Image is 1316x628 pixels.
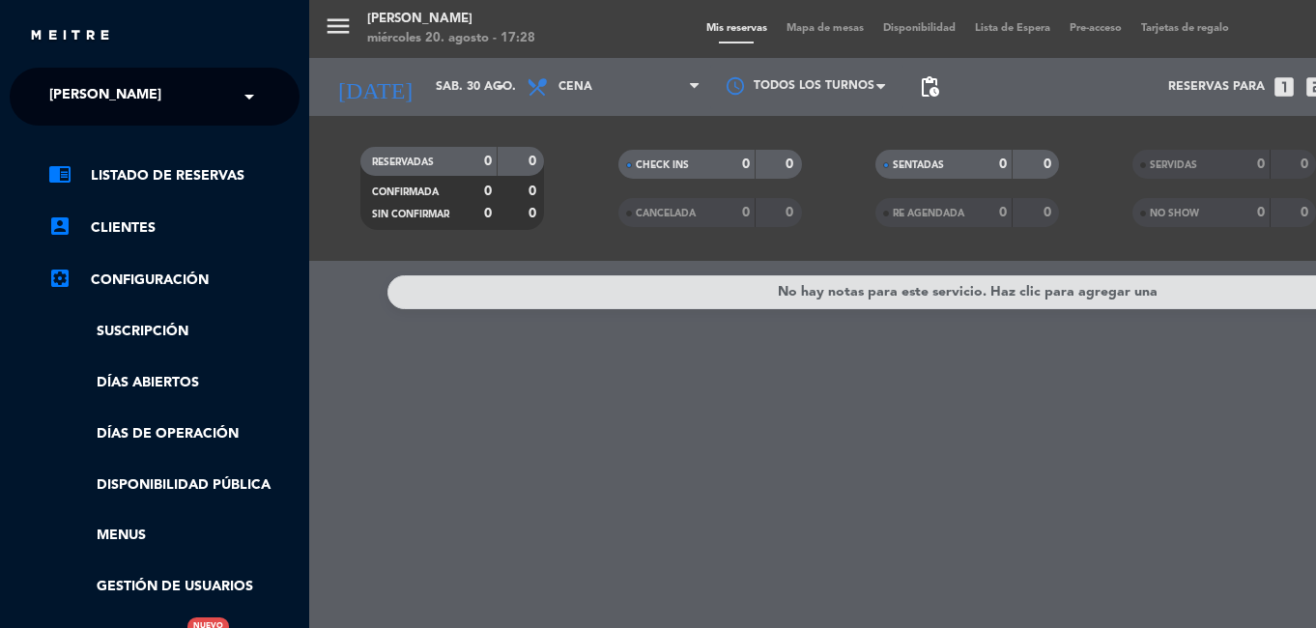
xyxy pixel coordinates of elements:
span: [PERSON_NAME] [49,76,161,117]
a: Menus [48,525,300,547]
i: account_box [48,214,72,238]
a: Gestión de usuarios [48,576,300,598]
a: Configuración [48,269,300,292]
a: account_boxClientes [48,216,300,240]
i: chrome_reader_mode [48,162,72,186]
a: Suscripción [48,321,300,343]
img: MEITRE [29,29,111,43]
a: chrome_reader_modeListado de Reservas [48,164,300,187]
i: settings_applications [48,267,72,290]
a: Días abiertos [48,372,300,394]
a: Disponibilidad pública [48,474,300,497]
a: Días de Operación [48,423,300,445]
span: pending_actions [918,75,941,99]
